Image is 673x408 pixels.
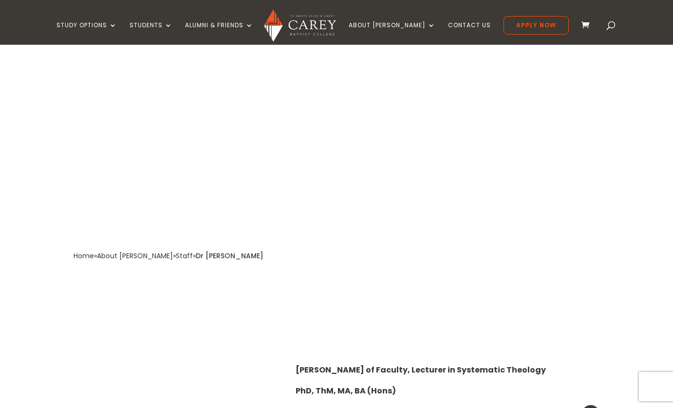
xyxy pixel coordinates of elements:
[504,16,569,35] a: Apply Now
[448,22,491,45] a: Contact Us
[264,9,336,42] img: Carey Baptist College
[185,22,253,45] a: Alumni & Friends
[196,249,263,263] div: Dr [PERSON_NAME]
[74,249,196,263] div: » » »
[97,251,173,261] a: About [PERSON_NAME]
[74,251,94,261] a: Home
[296,364,546,375] strong: [PERSON_NAME] of Faculty, Lecturer in Systematic Theology
[176,251,193,261] a: Staff
[349,22,435,45] a: About [PERSON_NAME]
[296,385,396,396] strong: PhD, ThM, MA, BA (Hons)
[130,22,172,45] a: Students
[56,22,117,45] a: Study Options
